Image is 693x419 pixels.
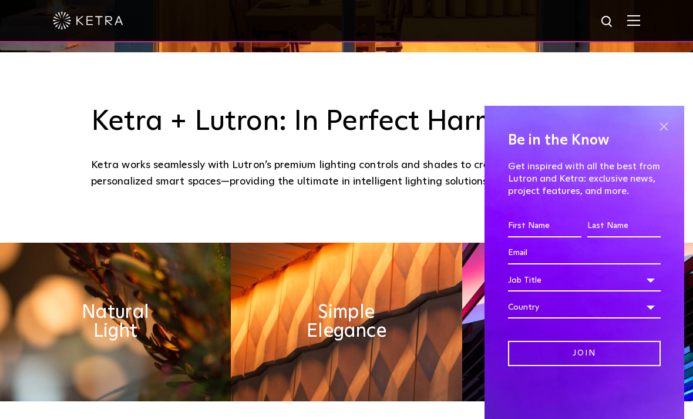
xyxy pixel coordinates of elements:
h2: Natural Light [58,303,173,341]
img: flexible_timeless_ketra [462,243,693,401]
h4: Be in the Know [508,129,661,152]
img: search icon [600,15,615,29]
div: Job Title [508,269,661,291]
img: simple_elegance [231,243,462,401]
p: Get inspired with all the best from Lutron and Ketra: exclusive news, project features, and more. [508,160,661,197]
img: Hamburger%20Nav.svg [627,15,640,26]
input: First Name [508,215,581,237]
h3: Ketra + Lutron: In Perfect Harmony [91,105,602,139]
div: Country [508,296,661,319]
input: Last Name [587,215,661,237]
div: Ketra works seamlessly with Lutron’s premium lighting controls and shades to create powerful and ... [91,157,602,190]
img: ketra-logo-2019-white [53,12,123,29]
input: Email [508,242,661,264]
input: Join [508,341,661,366]
h2: Simple Elegance [289,303,405,341]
